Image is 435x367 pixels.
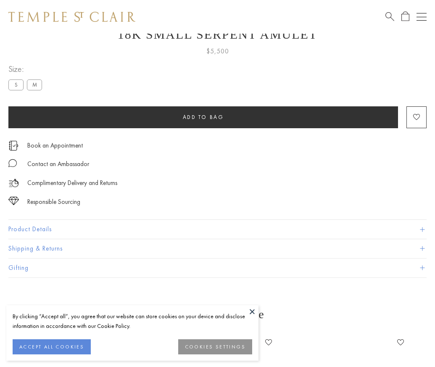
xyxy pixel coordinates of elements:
[8,141,18,150] img: icon_appointment.svg
[417,12,427,22] button: Open navigation
[8,239,427,258] button: Shipping & Returns
[27,79,42,90] label: M
[8,62,45,76] span: Size:
[8,178,19,188] img: icon_delivery.svg
[13,312,252,331] div: By clicking “Accept all”, you agree that our website can store cookies on your device and disclos...
[183,114,224,121] span: Add to bag
[401,11,409,22] a: Open Shopping Bag
[8,197,19,205] img: icon_sourcing.svg
[27,141,83,150] a: Book an Appointment
[178,339,252,354] button: COOKIES SETTINGS
[27,159,89,169] div: Contact an Ambassador
[8,220,427,239] button: Product Details
[8,159,17,167] img: MessageIcon-01_2.svg
[27,197,80,207] div: Responsible Sourcing
[13,339,91,354] button: ACCEPT ALL COOKIES
[8,27,427,42] h1: 18K Small Serpent Amulet
[27,178,117,188] p: Complimentary Delivery and Returns
[385,11,394,22] a: Search
[8,106,398,128] button: Add to bag
[206,46,229,57] span: $5,500
[8,259,427,277] button: Gifting
[8,79,24,90] label: S
[8,12,135,22] img: Temple St. Clair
